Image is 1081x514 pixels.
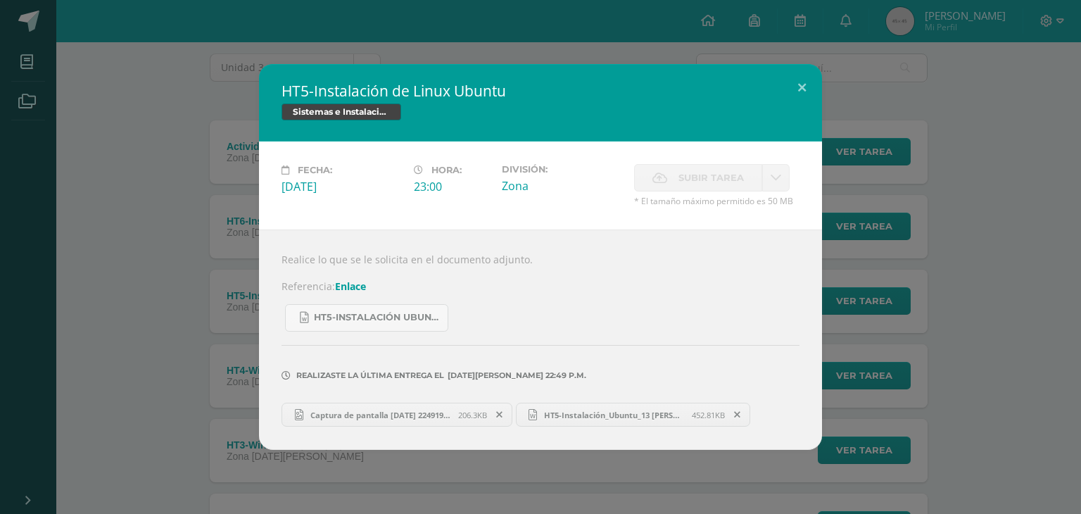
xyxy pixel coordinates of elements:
div: [DATE] [282,179,403,194]
span: Realizaste la última entrega el [296,370,444,380]
label: División: [502,164,623,175]
a: La fecha de entrega ha expirado [762,164,790,192]
a: HT5-Instalación_Ubuntu_13 [PERSON_NAME].docx 452.81KB [516,403,751,427]
label: La fecha de entrega ha expirado [634,164,762,192]
span: Remover entrega [726,407,750,422]
span: 452.81KB [692,410,725,420]
span: HT5-Instalación Ubuntu 13.docx [314,312,441,323]
span: Subir tarea [678,165,744,191]
span: [DATE][PERSON_NAME] 22:49 p.m. [444,375,586,376]
div: Realice lo que se le solicita en el documento adjunto. Referencia: [259,230,822,450]
span: Fecha: [298,165,332,175]
span: Remover entrega [488,407,512,422]
div: 23:00 [414,179,491,194]
span: 206.3KB [458,410,487,420]
span: * El tamaño máximo permitido es 50 MB [634,195,799,207]
span: Hora: [431,165,462,175]
button: Close (Esc) [782,64,822,112]
a: Enlace [335,280,366,293]
a: Captura de pantalla [DATE] 224919.png 206.3KB [282,403,512,427]
span: Captura de pantalla [DATE] 224919.png [303,410,458,420]
a: HT5-Instalación Ubuntu 13.docx [285,304,448,332]
div: Zona [502,178,623,194]
span: HT5-Instalación_Ubuntu_13 [PERSON_NAME].docx [537,410,692,420]
span: Sistemas e Instalación de Software [282,104,401,120]
h2: HT5-Instalación de Linux Ubuntu [282,81,799,101]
